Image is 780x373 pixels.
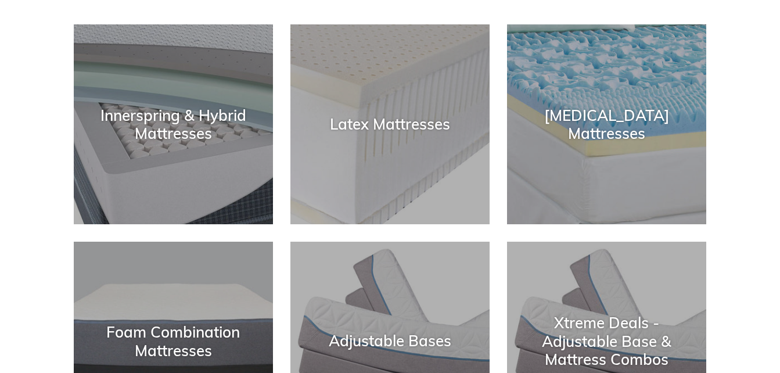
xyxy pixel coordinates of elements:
[290,116,490,134] div: Latex Mattresses
[507,314,706,369] div: Xtreme Deals - Adjustable Base & Mattress Combos
[507,24,706,224] a: [MEDICAL_DATA] Mattresses
[74,106,273,142] div: Innerspring & Hybrid Mattresses
[290,332,490,350] div: Adjustable Bases
[74,323,273,359] div: Foam Combination Mattresses
[74,24,273,224] a: Innerspring & Hybrid Mattresses
[507,106,706,142] div: [MEDICAL_DATA] Mattresses
[290,24,490,224] a: Latex Mattresses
